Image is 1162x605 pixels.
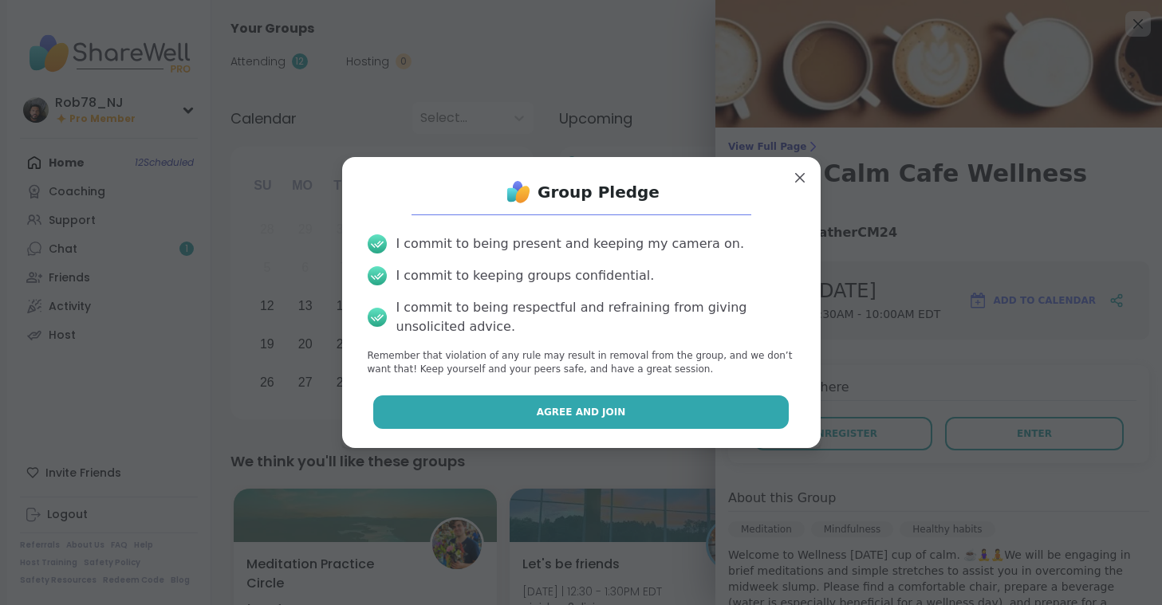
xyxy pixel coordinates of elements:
[368,349,795,376] p: Remember that violation of any rule may result in removal from the group, and we don’t want that!...
[396,298,795,336] div: I commit to being respectful and refraining from giving unsolicited advice.
[373,395,789,429] button: Agree and Join
[538,181,660,203] h1: Group Pledge
[502,176,534,208] img: ShareWell Logo
[396,266,655,285] div: I commit to keeping groups confidential.
[537,405,626,419] span: Agree and Join
[396,234,744,253] div: I commit to being present and keeping my camera on.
